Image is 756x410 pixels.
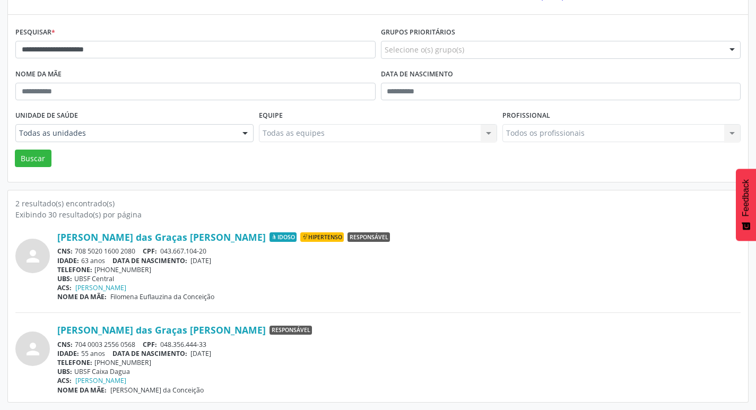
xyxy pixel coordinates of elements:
[75,376,126,385] a: [PERSON_NAME]
[502,108,550,124] label: Profissional
[347,232,390,242] span: Responsável
[57,231,266,243] a: [PERSON_NAME] das Graças [PERSON_NAME]
[57,265,92,274] span: TELEFONE:
[270,326,312,335] span: Responsável
[57,324,266,336] a: [PERSON_NAME] das Graças [PERSON_NAME]
[160,247,206,256] span: 043.667.104-20
[57,340,73,349] span: CNS:
[259,108,283,124] label: Equipe
[736,169,756,241] button: Feedback - Mostrar pesquisa
[57,358,92,367] span: TELEFONE:
[57,349,79,358] span: IDADE:
[57,247,741,256] div: 708 5020 1600 2080
[57,376,72,385] span: ACS:
[112,256,187,265] span: DATA DE NASCIMENTO:
[15,108,78,124] label: Unidade de saúde
[15,198,741,209] div: 2 resultado(s) encontrado(s)
[57,292,107,301] span: NOME DA MÃE:
[15,24,55,41] label: Pesquisar
[57,274,741,283] div: UBSF Central
[15,150,51,168] button: Buscar
[15,66,62,83] label: Nome da mãe
[57,265,741,274] div: [PHONE_NUMBER]
[15,209,741,220] div: Exibindo 30 resultado(s) por página
[190,349,211,358] span: [DATE]
[57,256,79,265] span: IDADE:
[75,283,126,292] a: [PERSON_NAME]
[57,274,72,283] span: UBS:
[19,128,232,138] span: Todas as unidades
[300,232,344,242] span: Hipertenso
[112,349,187,358] span: DATA DE NASCIMENTO:
[57,247,73,256] span: CNS:
[110,386,204,395] span: [PERSON_NAME] da Conceição
[381,66,453,83] label: Data de nascimento
[143,247,157,256] span: CPF:
[741,179,751,216] span: Feedback
[23,247,42,266] i: person
[57,358,741,367] div: [PHONE_NUMBER]
[57,349,741,358] div: 55 anos
[270,232,297,242] span: Idoso
[57,256,741,265] div: 63 anos
[190,256,211,265] span: [DATE]
[23,339,42,359] i: person
[57,367,72,376] span: UBS:
[160,340,206,349] span: 048.356.444-33
[143,340,157,349] span: CPF:
[57,367,741,376] div: UBSF Caixa Dagua
[57,386,107,395] span: NOME DA MÃE:
[57,283,72,292] span: ACS:
[110,292,214,301] span: Filomena Euflauzina da Conceição
[385,44,464,55] span: Selecione o(s) grupo(s)
[381,24,455,41] label: Grupos prioritários
[57,340,741,349] div: 704 0003 2556 0568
